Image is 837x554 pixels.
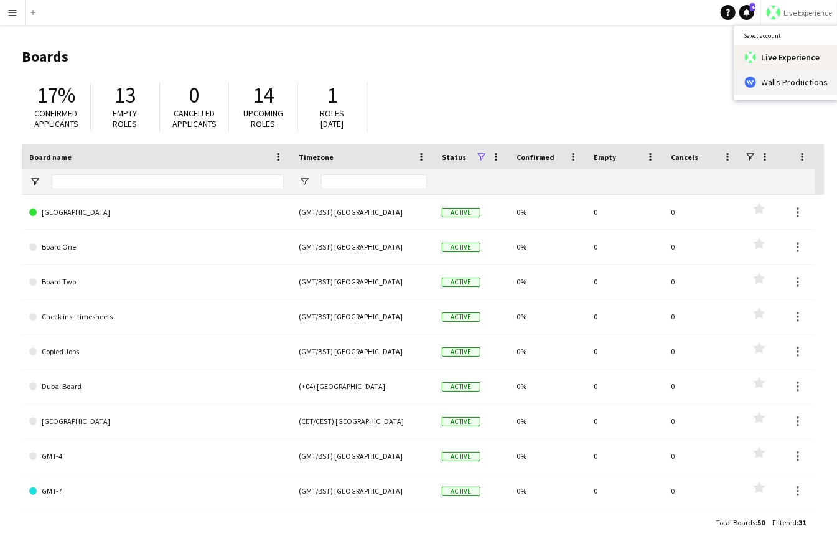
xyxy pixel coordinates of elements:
div: (CET/CEST) [GEOGRAPHIC_DATA] [291,404,434,438]
span: Filtered [772,518,797,527]
span: Active [442,312,480,322]
span: Live Experience [783,8,832,17]
div: : [772,510,806,535]
span: Status [442,153,466,162]
span: Select account [744,31,828,42]
div: 0% [509,474,586,508]
span: 17% [37,82,75,109]
div: 0% [509,230,586,264]
button: Open Filter Menu [29,176,40,187]
span: Active [442,487,480,496]
div: 0% [509,195,586,229]
div: 0 [663,334,741,369]
div: (GMT/BST) [GEOGRAPHIC_DATA] [291,509,434,543]
div: 0% [509,265,586,299]
div: 0 [663,230,741,264]
span: Timezone [299,153,334,162]
span: Active [442,382,480,392]
span: Live Experience [762,52,820,63]
div: 0% [509,369,586,403]
div: (GMT/BST) [GEOGRAPHIC_DATA] [291,195,434,229]
a: GMT-4 [29,439,284,474]
div: 0 [586,334,663,369]
input: Timezone Filter Input [321,174,427,189]
span: Confirmed [517,153,554,162]
img: Logo [744,76,757,88]
span: 1 [327,82,338,109]
div: (GMT/BST) [GEOGRAPHIC_DATA] [291,474,434,508]
input: Board name Filter Input [52,174,284,189]
button: Open Filter Menu [299,176,310,187]
a: Check ins - timesheets [29,299,284,334]
h1: Boards [22,47,752,66]
a: [GEOGRAPHIC_DATA] [29,195,284,230]
span: 50 [757,518,765,527]
img: Logo [744,51,757,63]
div: 0 [586,265,663,299]
div: 0 [663,195,741,229]
div: 0 [586,230,663,264]
div: 0% [509,334,586,369]
a: Board Two [29,265,284,299]
span: Active [442,452,480,461]
span: 4 [750,3,755,11]
div: 0 [663,265,741,299]
a: Hat Trick Events [29,509,284,543]
div: 0 [663,509,741,543]
div: 0 [586,369,663,403]
div: (GMT/BST) [GEOGRAPHIC_DATA] [291,299,434,334]
div: 0 [663,404,741,438]
img: Logo [766,5,781,20]
span: Active [442,208,480,217]
a: Copied Jobs [29,334,284,369]
a: [GEOGRAPHIC_DATA] [29,404,284,439]
div: 0% [509,299,586,334]
div: 0 [586,299,663,334]
div: (GMT/BST) [GEOGRAPHIC_DATA] [291,265,434,299]
div: : [716,510,765,535]
div: 0 [586,439,663,473]
div: 0 [586,404,663,438]
span: Active [442,243,480,252]
div: (GMT/BST) [GEOGRAPHIC_DATA] [291,439,434,473]
div: 0 [586,474,663,508]
span: Upcoming roles [243,108,283,129]
div: 6% [509,509,586,543]
span: Empty [594,153,616,162]
span: 31 [798,518,806,527]
div: 0% [509,404,586,438]
span: Roles [DATE] [320,108,345,129]
a: 4 [739,5,754,20]
div: 9 [586,509,663,543]
div: 0% [509,439,586,473]
div: (GMT/BST) [GEOGRAPHIC_DATA] [291,334,434,369]
span: Total Boards [716,518,755,527]
span: Active [442,417,480,426]
a: Board One [29,230,284,265]
div: (+04) [GEOGRAPHIC_DATA] [291,369,434,403]
div: 0 [663,299,741,334]
div: 0 [663,439,741,473]
div: 0 [663,369,741,403]
div: 0 [663,474,741,508]
span: 14 [253,82,274,109]
span: Walls Productions [762,77,828,88]
span: Active [442,278,480,287]
span: Empty roles [113,108,138,129]
a: Dubai Board [29,369,284,404]
div: (GMT/BST) [GEOGRAPHIC_DATA] [291,230,434,264]
div: 0 [586,195,663,229]
span: Cancels [671,153,698,162]
a: GMT-7 [29,474,284,509]
span: Board name [29,153,72,162]
span: Confirmed applicants [34,108,78,129]
span: 13 [115,82,136,109]
span: 0 [189,82,200,109]
span: Cancelled applicants [172,108,217,129]
span: Active [442,347,480,357]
